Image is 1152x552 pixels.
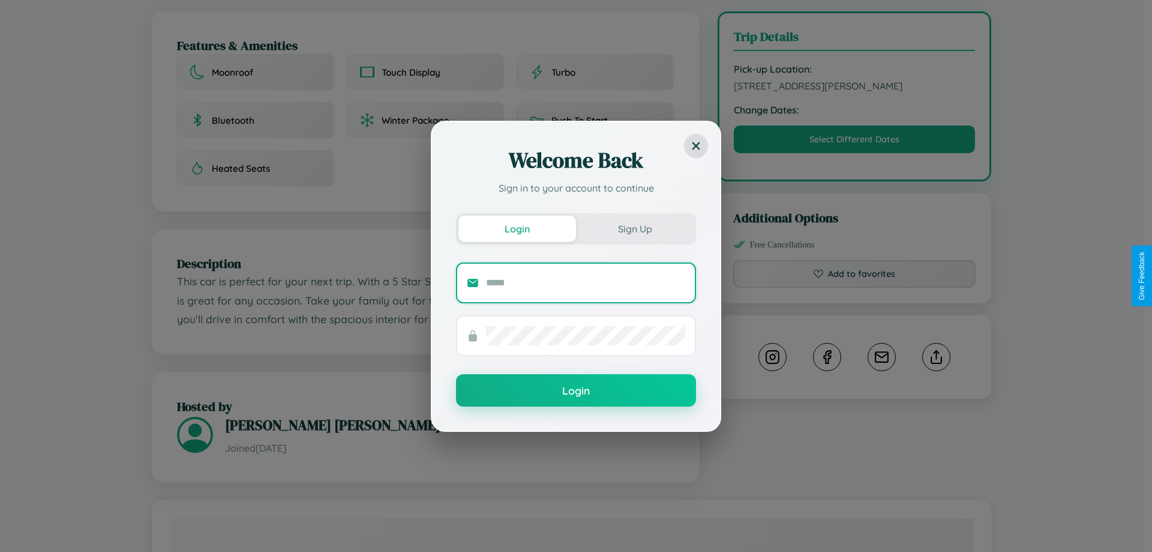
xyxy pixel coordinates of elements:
[456,146,696,175] h2: Welcome Back
[576,216,694,242] button: Sign Up
[456,374,696,407] button: Login
[456,181,696,195] p: Sign in to your account to continue
[1138,252,1146,300] div: Give Feedback
[458,216,576,242] button: Login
